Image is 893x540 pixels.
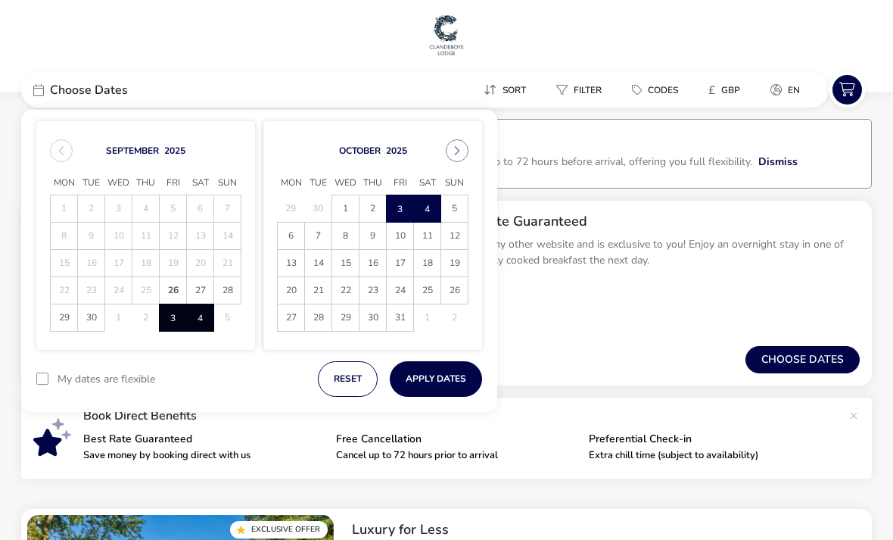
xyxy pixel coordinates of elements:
span: Sort [503,84,526,96]
span: 31 [387,304,413,331]
td: 1 [51,195,78,223]
span: 15 [332,250,359,276]
span: 19 [441,250,468,276]
span: 13 [278,250,304,276]
span: 6 [278,223,304,249]
span: Tue [78,172,105,195]
span: Wed [105,172,132,195]
div: Exclusive Offer [230,521,328,538]
td: 11 [414,223,441,250]
span: 12 [441,223,468,249]
span: 14 [305,250,331,276]
td: 13 [278,250,305,277]
span: 28 [214,277,241,304]
td: 23 [359,277,387,304]
button: Dismiss [758,154,798,170]
td: 16 [78,250,105,277]
span: Choose Dates [50,84,128,96]
span: 22 [332,277,359,304]
span: 7 [305,223,331,249]
span: 10 [387,223,413,249]
td: 1 [414,304,441,332]
span: 4 [415,196,440,223]
button: Choose dates [745,346,860,373]
a: Main Website [428,12,465,58]
div: Choose Dates [21,72,248,108]
td: 21 [214,250,241,277]
button: Choose Month [339,145,381,157]
naf-pibe-menu-bar-item: £GBP [696,79,758,101]
td: 14 [214,223,241,250]
td: 9 [359,223,387,250]
button: en [758,79,812,101]
span: Sun [441,172,468,195]
span: 30 [359,304,386,331]
span: 29 [332,304,359,331]
span: 8 [332,223,359,249]
span: 30 [78,304,104,331]
p: Extra chill time (subject to availability) [589,451,829,460]
naf-pibe-menu-bar-item: Codes [620,79,696,101]
span: Codes [648,84,678,96]
span: 20 [278,277,304,304]
button: £GBP [696,79,752,101]
span: 26 [160,277,186,304]
p: Save money by booking direct with us [83,451,324,460]
td: 2 [78,195,105,223]
p: Free Cancellation [336,434,577,445]
span: Fri [160,172,187,195]
td: 3 [387,195,414,223]
button: Filter [544,79,614,101]
span: 5 [441,195,468,222]
p: Book Direct Benefits [83,410,842,422]
span: Mon [51,172,78,195]
td: 1 [332,195,359,223]
span: Sat [187,172,214,195]
button: Choose Year [164,145,185,157]
td: 25 [414,277,441,304]
span: 27 [187,277,213,304]
td: 29 [332,304,359,332]
button: Apply Dates [390,361,482,397]
td: 29 [51,304,78,332]
span: 2 [359,195,386,222]
td: 8 [51,223,78,250]
button: Choose Year [386,145,407,157]
td: 7 [305,223,332,250]
div: Choose Date [36,121,482,350]
span: 1 [332,195,359,222]
td: 31 [387,304,414,332]
td: 25 [132,277,160,304]
td: 11 [132,223,160,250]
td: 4 [414,195,441,223]
span: en [788,84,800,96]
td: 2 [441,304,468,332]
span: 11 [414,223,440,249]
span: 21 [305,277,331,304]
td: 12 [441,223,468,250]
td: 10 [387,223,414,250]
span: 26 [441,277,468,304]
span: 29 [51,304,77,331]
td: 19 [441,250,468,277]
td: 5 [160,195,187,223]
td: 19 [160,250,187,277]
label: My dates are flexible [58,374,155,385]
td: 30 [78,304,105,332]
td: 6 [187,195,214,223]
td: 28 [305,304,332,332]
span: Tue [305,172,332,195]
td: 27 [187,277,214,304]
td: 12 [160,223,187,250]
td: 4 [187,304,214,332]
div: Best Available B&B Rate GuaranteedThis offer is not available on any other website and is exclusi... [340,201,872,307]
td: 18 [414,250,441,277]
span: 24 [387,277,413,304]
td: 4 [132,195,160,223]
td: 2 [359,195,387,223]
span: Thu [359,172,387,195]
span: Thu [132,172,160,195]
span: 17 [387,250,413,276]
td: 22 [51,277,78,304]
